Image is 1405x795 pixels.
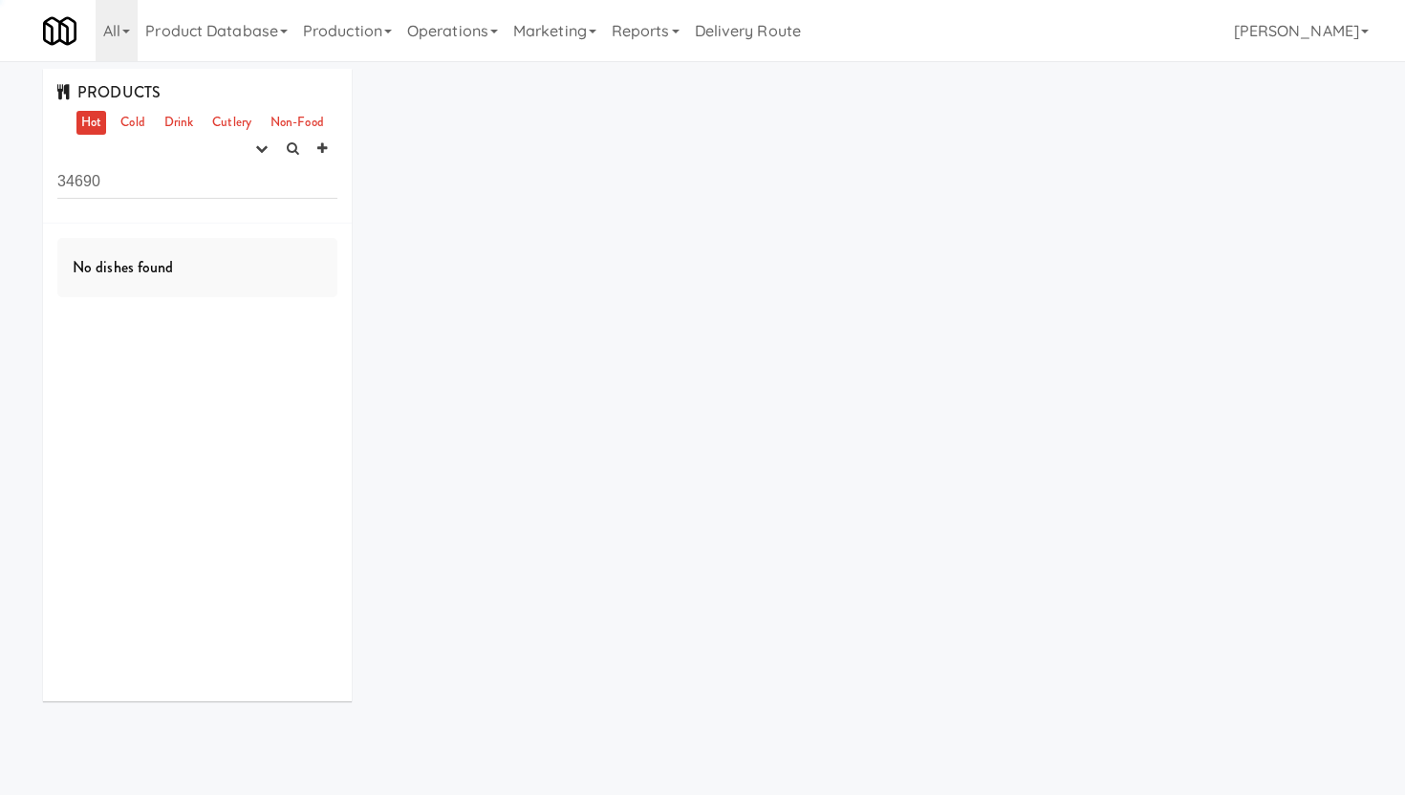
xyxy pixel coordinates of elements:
a: Non-Food [266,111,329,135]
span: PRODUCTS [57,81,161,103]
a: Hot [76,111,106,135]
a: Cold [116,111,149,135]
input: Search dishes [57,163,337,199]
img: Micromart [43,14,76,48]
a: Cutlery [207,111,256,135]
div: No dishes found [57,238,337,297]
a: Drink [160,111,199,135]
